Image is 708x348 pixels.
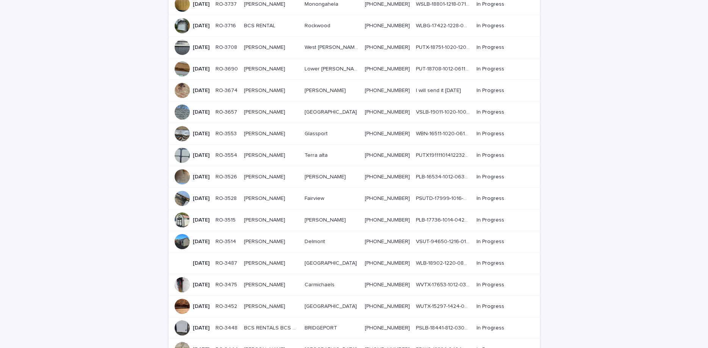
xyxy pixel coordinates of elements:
p: [PERSON_NAME] [305,86,347,94]
a: [PHONE_NUMBER] [365,23,410,28]
p: In Progress [477,44,528,51]
tr: [DATE]RO-3452RO-3452 [PERSON_NAME][PERSON_NAME] [GEOGRAPHIC_DATA][GEOGRAPHIC_DATA] [PHONE_NUMBER]... [169,296,540,317]
p: [PERSON_NAME] [244,259,287,267]
p: WUTX-15297-1424-062320-G [416,302,472,310]
tr: [DATE]RO-3528RO-3528 [PERSON_NAME][PERSON_NAME] FairviewFairview [PHONE_NUMBER] PSUTD-17999-1016-... [169,188,540,209]
p: [PERSON_NAME] [244,237,287,245]
p: In Progress [477,303,528,310]
a: [PHONE_NUMBER] [365,217,410,223]
p: RO-3452 [216,302,239,310]
p: [GEOGRAPHIC_DATA] [305,302,358,310]
p: Lower [PERSON_NAME] [305,64,360,72]
p: RO-3716 [216,21,238,29]
p: In Progress [477,325,528,331]
p: PUT-18708-1012-061124-G [416,64,472,72]
p: RO-3514 [216,237,238,245]
p: PSLB-18441-812-030824-G [416,323,472,331]
p: [DATE] [193,325,209,331]
p: RO-3526 [216,172,239,180]
p: BCS RENTALS BCS RENTALS [244,323,300,331]
p: [DATE] [193,131,209,137]
p: [PERSON_NAME] [244,43,287,51]
tr: [DATE]RO-3514RO-3514 [PERSON_NAME][PERSON_NAME] DelmontDelmont [PHONE_NUMBER] VSUT-94650-1216-012... [169,231,540,253]
p: PUTX191111014122324G [416,151,472,159]
p: I will send it [DATE] [416,86,463,94]
p: [DATE] [193,260,209,267]
p: [PERSON_NAME] [244,302,287,310]
p: [PERSON_NAME] [244,172,287,180]
p: Glassport [305,129,329,137]
p: In Progress [477,152,528,159]
p: RO-3657 [216,108,239,115]
p: [DATE] [193,239,209,245]
p: In Progress [477,131,528,137]
p: WBN-16511-1020-061621-G [416,129,472,137]
a: [PHONE_NUMBER] [365,325,410,331]
p: RO-3487 [216,259,239,267]
p: [DATE] [193,87,209,94]
a: [PHONE_NUMBER] [365,131,410,136]
p: [PERSON_NAME] [244,215,287,223]
tr: [DATE]RO-3708RO-3708 [PERSON_NAME][PERSON_NAME] West [PERSON_NAME]West [PERSON_NAME] [PHONE_NUMBE... [169,37,540,58]
a: [PHONE_NUMBER] [365,239,410,244]
a: [PHONE_NUMBER] [365,45,410,50]
p: WLB-18902-1220-082724-G [416,259,472,267]
tr: [DATE]RO-3690RO-3690 [PERSON_NAME][PERSON_NAME] Lower [PERSON_NAME]Lower [PERSON_NAME] [PHONE_NUM... [169,58,540,80]
p: In Progress [477,239,528,245]
p: RO-3553 [216,129,238,137]
p: Terra alta [305,151,329,159]
a: [PHONE_NUMBER] [365,2,410,7]
p: [GEOGRAPHIC_DATA] [305,108,358,115]
p: [DATE] [193,195,209,202]
p: RO-3708 [216,43,239,51]
tr: [DATE]RO-3554RO-3554 [PERSON_NAME][PERSON_NAME] Terra altaTerra alta [PHONE_NUMBER] PUTX191111014... [169,145,540,166]
a: [PHONE_NUMBER] [365,153,410,158]
p: [DATE] [193,66,209,72]
p: RO-3554 [216,151,239,159]
p: [PERSON_NAME] [244,86,287,94]
a: [PHONE_NUMBER] [365,109,410,115]
tr: [DATE]RO-3716RO-3716 BCS RENTALBCS RENTAL RockwoodRockwood [PHONE_NUMBER] WLBG-17422-1228-092022-... [169,15,540,37]
p: [DATE] [193,282,209,288]
p: RO-3448 [216,323,239,331]
p: In Progress [477,174,528,180]
p: [DATE] [193,109,209,115]
p: [DATE] [193,303,209,310]
p: [GEOGRAPHIC_DATA] [305,259,358,267]
a: [PHONE_NUMBER] [365,261,410,266]
p: In Progress [477,66,528,72]
p: [DATE] [193,217,209,223]
a: [PHONE_NUMBER] [365,174,410,179]
p: PUTX-18751-1020-120524-G [416,43,472,51]
p: Carmichaels [305,280,336,288]
tr: [DATE]RO-3526RO-3526 [PERSON_NAME][PERSON_NAME] [PERSON_NAME][PERSON_NAME] [PHONE_NUMBER] PLB-165... [169,166,540,188]
p: [PERSON_NAME] [244,129,287,137]
p: RO-3515 [216,215,237,223]
p: RO-3528 [216,194,238,202]
p: [PERSON_NAME] [244,108,287,115]
tr: [DATE]RO-3448RO-3448 BCS RENTALS BCS RENTALSBCS RENTALS BCS RENTALS BRIDGEPORTBRIDGEPORT [PHONE_N... [169,317,540,339]
p: PSUTD-17999-1016-08223-G [416,194,472,202]
p: In Progress [477,109,528,115]
p: In Progress [477,1,528,8]
p: [DATE] [193,174,209,180]
p: VSUT-94650-1216-012125B [416,237,472,245]
p: WVTX-17653-1012-031323-G [416,280,472,288]
p: RO-3674 [216,86,239,94]
p: In Progress [477,23,528,29]
tr: [DATE]RO-3553RO-3553 [PERSON_NAME][PERSON_NAME] GlassportGlassport [PHONE_NUMBER] WBN-16511-1020-... [169,123,540,145]
p: In Progress [477,282,528,288]
p: WLBG-17422-1228-092022-G [416,21,472,29]
a: [PHONE_NUMBER] [365,282,410,287]
tr: [DATE]RO-3657RO-3657 [PERSON_NAME][PERSON_NAME] [GEOGRAPHIC_DATA][GEOGRAPHIC_DATA] [PHONE_NUMBER]... [169,101,540,123]
p: VSLB-19011-1020-100824-G [416,108,472,115]
p: Fairview [305,194,326,202]
p: [DATE] [193,1,209,8]
tr: [DATE]RO-3515RO-3515 [PERSON_NAME][PERSON_NAME] [PERSON_NAME][PERSON_NAME] [PHONE_NUMBER] PLB-177... [169,209,540,231]
tr: [DATE]RO-3475RO-3475 [PERSON_NAME][PERSON_NAME] CarmichaelsCarmichaels [PHONE_NUMBER] WVTX-17653-... [169,274,540,296]
p: [PERSON_NAME] [244,64,287,72]
p: [PERSON_NAME] [244,194,287,202]
p: [PERSON_NAME] [244,280,287,288]
p: [DATE] [193,23,209,29]
p: PLB-17736-1014-042423-G [416,215,472,223]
